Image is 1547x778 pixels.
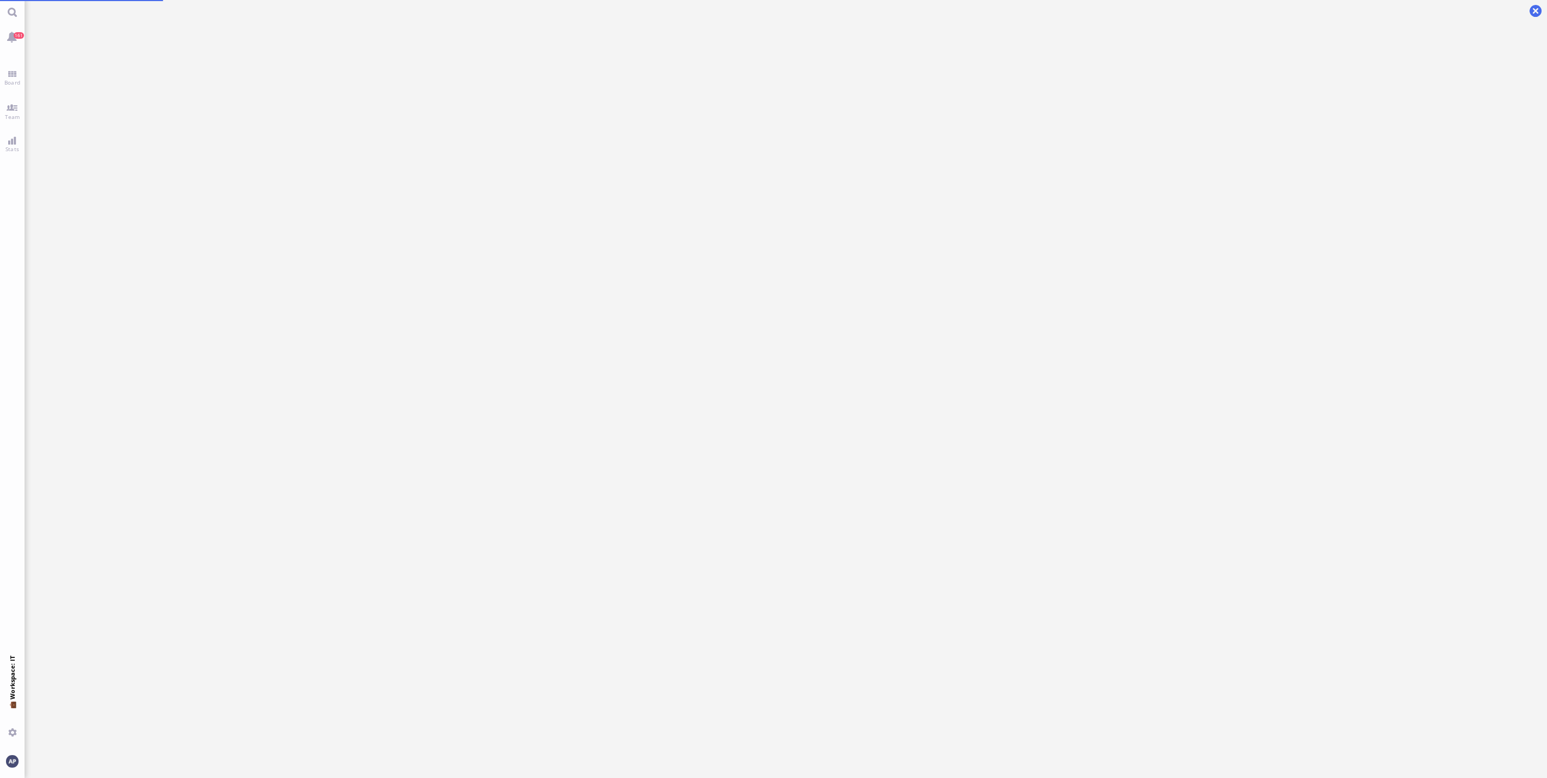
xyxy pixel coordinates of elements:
span: 161 [14,32,24,39]
span: Stats [3,145,22,153]
span: Team [2,113,23,121]
img: You [6,755,18,767]
span: 💼 Workspace: IT [8,699,16,724]
span: Board [2,79,23,86]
